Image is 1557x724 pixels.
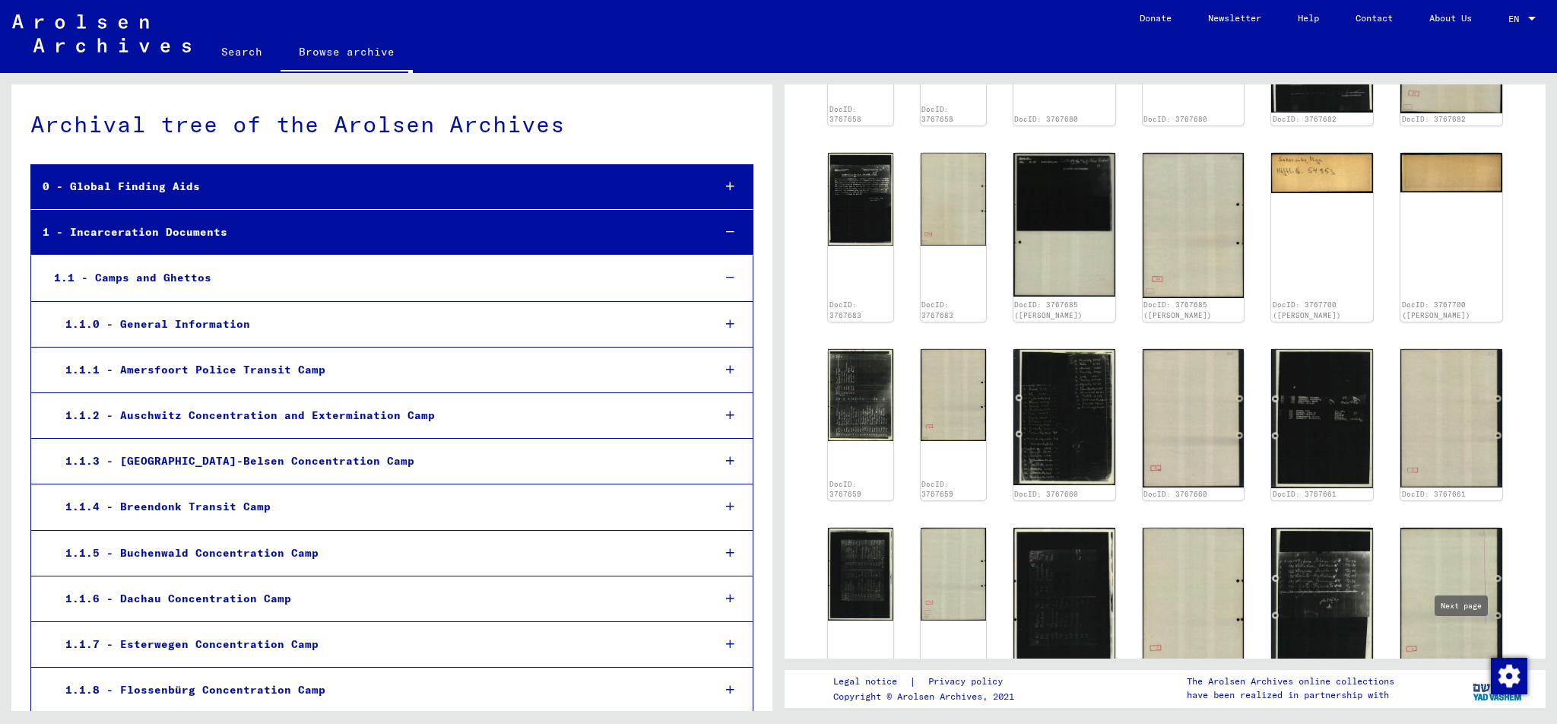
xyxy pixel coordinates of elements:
[1013,153,1115,297] img: 001.jpg
[31,218,701,247] div: 1 - Incarceration Documents
[54,538,701,568] div: 1.1.5 - Buchenwald Concentration Camp
[54,630,701,659] div: 1.1.7 - Esterwegen Concentration Camp
[1273,300,1341,319] a: DocID: 3767700 ([PERSON_NAME])
[829,105,861,124] a: DocID: 3767658
[1013,528,1115,673] img: 001.jpg
[54,446,701,476] div: 1.1.3 - [GEOGRAPHIC_DATA]-Belsen Concentration Camp
[203,33,281,70] a: Search
[828,153,893,246] img: 001.jpg
[1273,115,1337,123] a: DocID: 3767682
[828,528,893,621] img: 001.jpg
[833,674,1021,690] div: |
[1470,669,1527,707] img: yv_logo.png
[12,14,191,52] img: Arolsen_neg.svg
[1187,688,1394,702] p: have been realized in partnership with
[921,528,986,621] img: 002.jpg
[1271,349,1373,488] img: 001.jpg
[1271,153,1373,192] img: 001.jpg
[1402,115,1466,123] a: DocID: 3767682
[1400,153,1502,192] img: 002.jpg
[833,674,909,690] a: Legal notice
[30,107,753,141] div: Archival tree of the Arolsen Archives
[1013,349,1115,486] img: 001.jpg
[921,105,953,124] a: DocID: 3767658
[54,675,701,705] div: 1.1.8 - Flossenbürg Concentration Camp
[1143,115,1207,123] a: DocID: 3767680
[54,492,701,522] div: 1.1.4 - Breendonk Transit Camp
[1014,490,1078,498] a: DocID: 3767660
[1014,300,1083,319] a: DocID: 3767685 ([PERSON_NAME])
[43,263,701,293] div: 1.1 - Camps and Ghettos
[1143,490,1207,498] a: DocID: 3767660
[921,153,986,246] img: 002.jpg
[921,300,953,319] a: DocID: 3767683
[829,300,861,319] a: DocID: 3767683
[1143,153,1245,298] img: 002.jpg
[1508,14,1525,24] span: EN
[1273,490,1337,498] a: DocID: 3767661
[1014,115,1078,123] a: DocID: 3767680
[1143,528,1245,672] img: 002.jpg
[281,33,413,73] a: Browse archive
[31,172,701,202] div: 0 - Global Finding Aids
[1402,490,1466,498] a: DocID: 3767661
[829,480,861,499] a: DocID: 3767659
[54,584,701,614] div: 1.1.6 - Dachau Concentration Camp
[1490,657,1527,694] div: Change consent
[833,690,1021,703] p: Copyright © Arolsen Archives, 2021
[921,480,953,499] a: DocID: 3767659
[1143,300,1212,319] a: DocID: 3767685 ([PERSON_NAME])
[54,310,701,339] div: 1.1.0 - General Information
[1143,349,1245,488] img: 002.jpg
[828,349,893,441] img: 001.jpg
[1491,658,1527,694] img: Change consent
[1271,528,1373,667] img: 001.jpg
[54,355,701,385] div: 1.1.1 - Amersfoort Police Transit Camp
[1187,675,1394,688] p: The Arolsen Archives online collections
[1400,528,1502,667] img: 002.jpg
[916,674,1021,690] a: Privacy policy
[1400,349,1502,487] img: 002.jpg
[54,401,701,430] div: 1.1.2 - Auschwitz Concentration and Extermination Camp
[921,349,986,441] img: 002.jpg
[1402,300,1470,319] a: DocID: 3767700 ([PERSON_NAME])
